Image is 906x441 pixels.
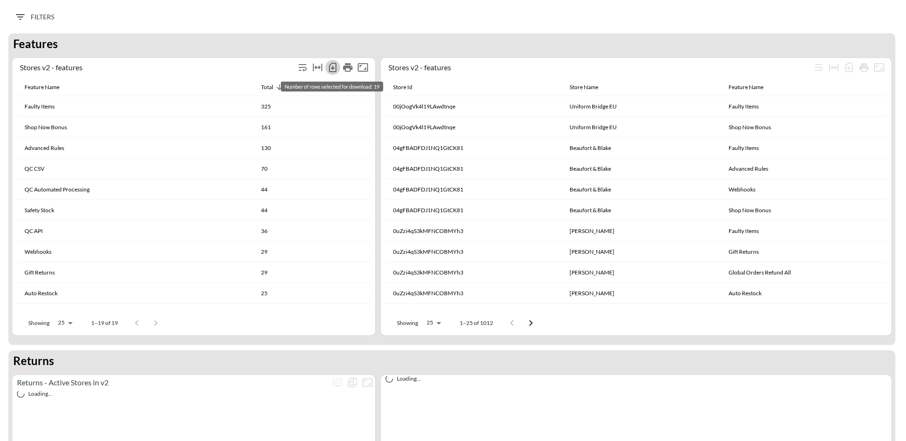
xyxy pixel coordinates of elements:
[386,158,562,179] th: 04gFBADFDJ1NQ1GtCK81
[856,60,872,75] div: Print
[17,262,253,283] th: Gift Returns
[386,283,562,304] th: 0uZzi4qS3kMFNCOBMYh3
[721,283,887,304] th: Auto Restock
[91,319,118,327] p: 1–19 of 19
[386,96,562,117] th: 00jOogVk4l19LAwdtnqe
[253,117,370,138] th: 161
[386,375,887,383] div: Loading...
[562,179,721,200] th: Beaufort & Blake
[253,138,370,158] th: 130
[562,138,721,158] th: Beaufort & Blake
[826,60,841,75] div: Toggle table layout between fixed and auto (default: auto)
[17,390,370,398] div: Loading...
[253,304,370,325] th: 20
[562,283,721,304] th: LINDA FARROW
[253,158,370,179] th: 70
[253,179,370,200] th: 44
[393,82,412,93] div: Store Id
[562,117,721,138] th: Uniform Bridge EU
[11,8,58,26] button: Filters
[721,117,887,138] th: Shop Now Bonus
[397,319,418,327] p: Showing
[393,82,425,93] span: Store Id
[570,82,598,93] div: Store Name
[17,200,253,221] th: Safety Stock
[17,221,253,241] th: QC API
[17,158,253,179] th: QC CSV
[386,241,562,262] th: 0uZzi4qS3kMFNCOBMYh3
[386,200,562,221] th: 04gFBADFDJ1NQ1GtCK81
[562,262,721,283] th: LINDA FARROW
[53,316,76,329] div: 25
[721,304,887,325] th: QC CSV
[721,158,887,179] th: Advanced Rules
[253,262,370,283] th: 29
[17,138,253,158] th: Advanced Rules
[360,375,375,390] button: Fullscreen
[721,262,887,283] th: Global Orders Refund All
[562,241,721,262] th: LINDA FARROW
[253,283,370,304] th: 25
[355,60,370,75] button: Fullscreen
[721,179,887,200] th: Webhooks
[386,221,562,241] th: 0uZzi4qS3kMFNCOBMYh3
[20,63,295,72] div: Stores v2 - features
[729,82,776,93] span: Feature Name
[253,200,370,221] th: 44
[460,319,493,327] p: 1–25 of 1012
[841,60,856,75] div: Number of rows selected for download: 1012
[721,241,887,262] th: Gift Returns
[17,241,253,262] th: Webhooks
[325,60,340,75] div: Number of rows selected for download: 19
[386,304,562,325] th: 0uZzi4qS3kMFNCOBMYh3
[562,200,721,221] th: Beaufort & Blake
[386,117,562,138] th: 00jOogVk4l19LAwdtnqe
[15,11,54,23] span: Filters
[386,179,562,200] th: 04gFBADFDJ1NQ1GtCK81
[340,60,355,75] div: Print
[562,158,721,179] th: Beaufort & Blake
[570,82,611,93] span: Store Name
[422,316,445,329] div: 25
[13,35,58,52] p: Features
[17,96,253,117] th: Faulty Items
[521,314,540,333] button: Go to next page
[811,60,826,75] div: Wrap text
[721,138,887,158] th: Faulty Items
[345,375,360,390] div: Show chart as table
[17,304,253,325] th: QC Mintsoft
[386,138,562,158] th: 04gFBADFDJ1NQ1GtCK81
[310,60,325,75] div: Toggle table layout between fixed and auto (default: auto)
[330,375,345,390] span: Display settings
[721,96,887,117] th: Faulty Items
[261,82,273,93] div: Total
[562,304,721,325] th: LINDA FARROW
[872,60,887,75] button: Fullscreen
[17,117,253,138] th: Shop Now Bonus
[25,82,59,93] div: Feature Name
[295,60,310,75] div: Wrap text
[25,82,72,93] span: Feature Name
[17,283,253,304] th: Auto Restock
[13,352,54,369] p: Returns
[281,82,383,92] div: Number of rows selected for download: 19
[253,221,370,241] th: 36
[721,200,887,221] th: Shop Now Bonus
[12,377,330,388] p: Returns - Active Stores in v2
[28,319,50,327] p: Showing
[729,82,763,93] div: Feature Name
[388,63,811,72] div: Stores v2 - features
[253,96,370,117] th: 325
[253,241,370,262] th: 29
[261,82,285,93] span: Total
[386,262,562,283] th: 0uZzi4qS3kMFNCOBMYh3
[721,221,887,241] th: Faulty Items
[562,96,721,117] th: Uniform Bridge EU
[17,179,253,200] th: QC Automated Processing
[562,221,721,241] th: LINDA FARROW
